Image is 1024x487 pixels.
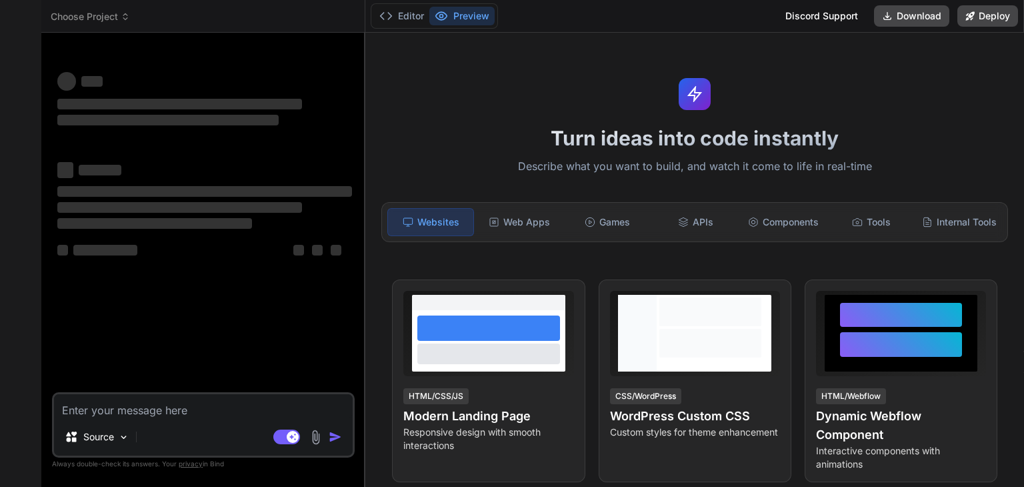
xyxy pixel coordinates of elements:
span: ‌ [312,245,323,256]
span: ‌ [57,218,252,229]
div: Tools [829,208,914,236]
div: Games [565,208,650,236]
p: Describe what you want to build, and watch it come to life in real-time [373,158,1016,175]
button: Download [874,5,949,27]
h1: Turn ideas into code instantly [373,126,1016,150]
span: ‌ [57,115,279,125]
img: icon [329,430,342,444]
span: ‌ [73,245,137,256]
span: privacy [179,460,203,468]
span: ‌ [81,76,103,87]
span: ‌ [79,165,121,175]
span: ‌ [293,245,304,256]
span: ‌ [57,162,73,178]
img: Pick Models [118,432,129,443]
div: CSS/WordPress [610,388,681,404]
p: Always double-check its answers. Your in Bind [52,458,355,470]
div: HTML/CSS/JS [403,388,469,404]
p: Interactive components with animations [816,444,986,471]
div: Internal Tools [917,208,1002,236]
h4: Modern Landing Page [403,407,573,426]
span: ‌ [57,186,352,197]
h4: WordPress Custom CSS [610,407,780,426]
p: Responsive design with smooth interactions [403,426,573,452]
button: Preview [429,7,495,25]
div: HTML/Webflow [816,388,886,404]
img: attachment [308,430,323,445]
p: Custom styles for theme enhancement [610,426,780,439]
div: Discord Support [777,5,866,27]
span: ‌ [57,72,76,91]
span: ‌ [331,245,341,256]
div: Components [741,208,826,236]
span: Choose Project [51,10,130,23]
button: Deploy [957,5,1018,27]
h4: Dynamic Webflow Component [816,407,986,444]
div: Web Apps [477,208,562,236]
span: ‌ [57,99,302,109]
p: Source [83,430,114,444]
div: APIs [653,208,738,236]
span: ‌ [57,245,68,256]
span: ‌ [57,202,302,213]
div: Websites [387,208,474,236]
button: Editor [374,7,429,25]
